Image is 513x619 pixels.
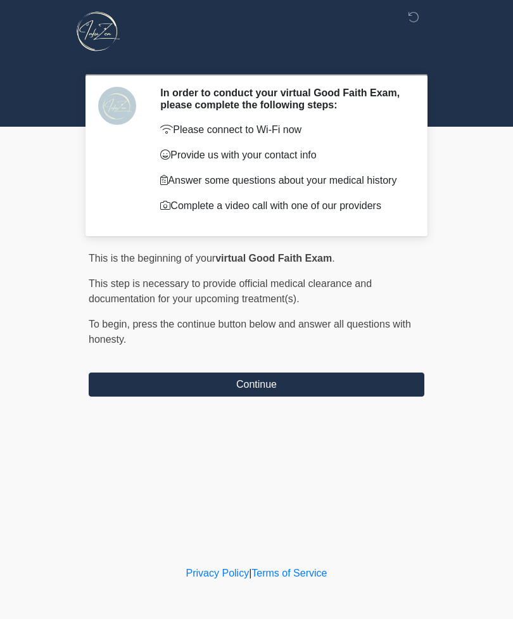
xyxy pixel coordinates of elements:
p: Provide us with your contact info [160,148,405,163]
span: This is the beginning of your [89,253,215,264]
h2: In order to conduct your virtual Good Faith Exam, please complete the following steps: [160,87,405,111]
span: This step is necessary to provide official medical clearance and documentation for your upcoming ... [89,278,372,304]
span: To begin, [89,319,132,329]
img: InfuZen Health Logo [76,10,120,53]
strong: virtual Good Faith Exam [215,253,332,264]
img: Agent Avatar [98,87,136,125]
button: Continue [89,373,424,397]
span: . [332,253,334,264]
p: Answer some questions about your medical history [160,173,405,188]
a: Privacy Policy [186,568,250,578]
a: Terms of Service [251,568,327,578]
a: | [249,568,251,578]
p: Please connect to Wi-Fi now [160,122,405,137]
p: Complete a video call with one of our providers [160,198,405,214]
span: press the continue button below and answer all questions with honesty. [89,319,411,345]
